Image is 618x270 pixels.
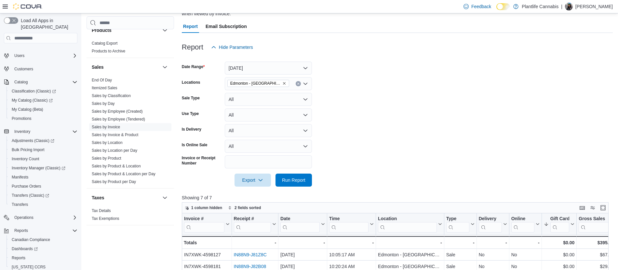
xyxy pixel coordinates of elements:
button: Online [511,216,539,233]
span: 1 column hidden [191,205,222,210]
button: Purchase Orders [7,182,80,191]
span: [US_STATE] CCRS [12,264,46,270]
div: Location [378,216,437,222]
div: Type [446,216,469,222]
span: Catalog [12,78,77,86]
p: [PERSON_NAME] [575,3,613,10]
a: Bulk Pricing Import [9,146,47,154]
span: My Catalog (Beta) [9,106,77,113]
div: - [478,239,507,247]
a: Customers [12,65,36,73]
div: - [511,239,539,247]
div: Taxes [87,207,174,225]
button: Users [1,51,80,60]
span: Inventory [14,129,30,134]
span: Inventory Manager (Classic) [9,164,77,172]
a: My Catalog (Classic) [9,96,55,104]
span: Inventory Manager (Classic) [12,165,65,171]
span: My Catalog (Classic) [9,96,77,104]
span: Bulk Pricing Import [9,146,77,154]
div: Delivery [478,216,502,222]
div: Invoice # [184,216,224,222]
span: 2 fields sorted [235,205,261,210]
span: Reports [9,254,77,262]
a: Dashboards [7,244,80,253]
span: Operations [12,214,77,221]
a: Reports [9,254,28,262]
span: Transfers [9,201,77,208]
span: Canadian Compliance [12,237,50,242]
a: Classification (Classic) [9,87,59,95]
div: Edmonton - [GEOGRAPHIC_DATA] [378,251,442,259]
button: Gift Cards [544,216,574,233]
span: Canadian Compliance [9,236,77,244]
span: Transfers [12,202,28,207]
span: Classification (Classic) [12,89,56,94]
div: $395.85 [579,239,614,247]
span: Promotions [12,116,32,121]
a: Inventory Count [9,155,42,163]
img: Cova [13,3,42,10]
span: Dashboards [9,245,77,253]
a: Canadian Compliance [9,236,53,244]
div: Time [329,216,369,233]
button: Reports [7,253,80,263]
button: Customers [1,64,80,74]
button: Time [329,216,374,233]
span: Load All Apps in [GEOGRAPHIC_DATA] [18,17,77,30]
div: 10:05:17 AM [329,251,374,259]
div: - [280,239,325,247]
a: My Catalog (Classic) [7,96,80,105]
div: Gross Sales [579,216,609,222]
div: [DATE] [280,251,325,259]
a: Tax Details [92,208,111,213]
div: Date [280,216,320,222]
button: Keyboard shortcuts [578,204,586,212]
div: Time [329,216,369,222]
button: My Catalog (Beta) [7,105,80,114]
span: Adjustments (Classic) [9,137,77,145]
span: Customers [12,65,77,73]
div: Online [511,216,534,222]
a: Classification (Classic) [7,87,80,96]
a: Dashboards [9,245,40,253]
button: Inventory [12,128,33,135]
button: Display options [589,204,597,212]
span: Bulk Pricing Import [12,147,45,152]
p: Plantlife Cannabis [522,3,558,10]
div: Gift Cards [550,216,569,222]
div: - [234,239,276,247]
span: My Catalog (Beta) [12,107,43,112]
button: Promotions [7,114,80,123]
span: Transfers (Classic) [12,193,49,198]
div: Vanessa Brown [565,3,573,10]
span: Classification (Classic) [9,87,77,95]
button: Gross Sales [579,216,614,233]
span: Adjustments (Classic) [12,138,54,143]
div: $67.98 [579,251,614,259]
span: Promotions [9,115,77,122]
span: Manifests [9,173,77,181]
button: Reports [1,226,80,235]
div: - [329,239,374,247]
button: Operations [12,214,36,221]
span: Users [12,52,77,60]
a: IN88N9-J81Z8C [234,252,266,258]
p: | [561,3,562,10]
button: Operations [1,213,80,222]
div: Online [511,216,534,233]
div: Receipt # URL [234,216,271,233]
button: Transfers [7,200,80,209]
div: Totals [184,239,230,247]
button: Catalog [1,78,80,87]
a: Transfers (Classic) [9,192,52,199]
span: Feedback [471,3,491,10]
input: Dark Mode [496,3,510,10]
a: Adjustments (Classic) [7,136,80,145]
button: Enter fullscreen [599,204,607,212]
div: $0.00 [544,239,574,247]
a: Transfers [9,201,31,208]
span: Operations [14,215,34,220]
